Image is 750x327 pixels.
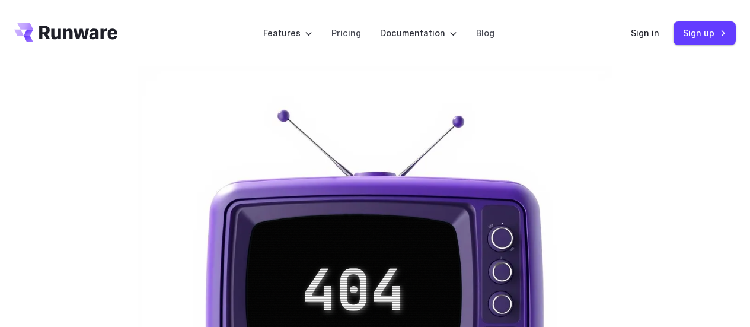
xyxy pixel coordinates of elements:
a: Blog [476,26,494,40]
a: Sign in [631,26,659,40]
a: Sign up [674,21,736,45]
label: Documentation [380,26,457,40]
a: Go to / [14,23,117,42]
a: Pricing [331,26,361,40]
label: Features [263,26,312,40]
